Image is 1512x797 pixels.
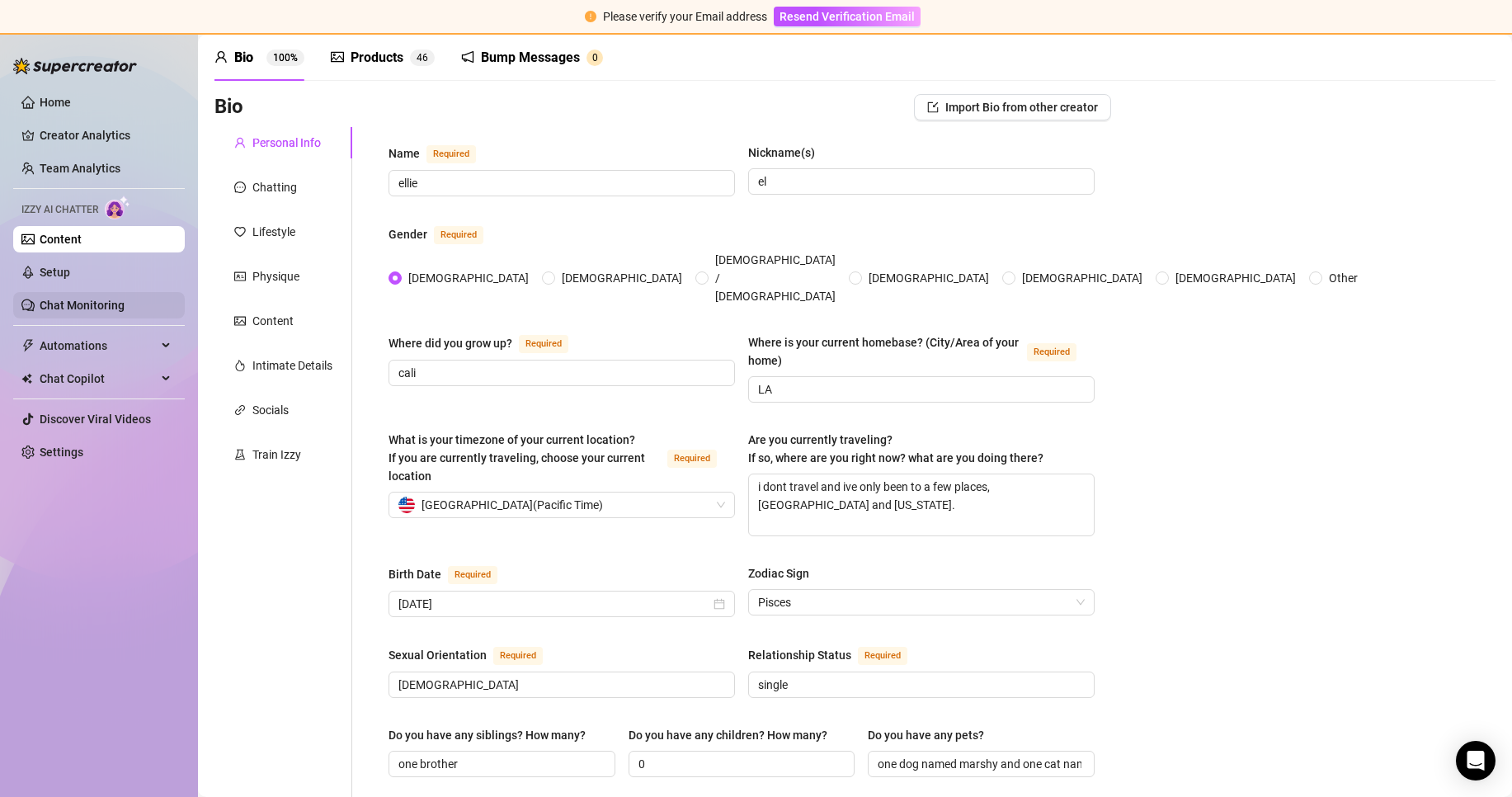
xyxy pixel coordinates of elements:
[234,271,246,282] span: idcard
[461,50,474,64] span: notification
[105,196,130,219] img: AI Chatter
[234,48,253,68] div: Bio
[422,52,428,64] span: 6
[398,755,602,773] input: Do you have any siblings? How many?
[748,333,1095,370] label: Where is your current homebase? (City/Area of your home)
[709,251,842,305] span: [DEMOGRAPHIC_DATA] / [DEMOGRAPHIC_DATA]
[434,226,483,244] span: Required
[748,646,851,664] div: Relationship Status
[868,726,984,744] div: Do you have any pets?
[748,144,827,162] label: Nickname(s)
[40,96,71,109] a: Home
[389,726,586,744] div: Do you have any siblings? How many?
[402,269,535,287] span: [DEMOGRAPHIC_DATA]
[858,647,907,665] span: Required
[40,332,157,359] span: Automations
[398,364,722,382] input: Where did you grow up?
[398,174,722,192] input: Name
[586,50,603,66] sup: 0
[234,449,246,460] span: experiment
[667,450,717,468] span: Required
[774,7,921,26] button: Resend Verification Email
[40,413,151,426] a: Discover Viral Videos
[389,646,487,664] div: Sexual Orientation
[389,334,512,352] div: Where did you grow up?
[410,50,435,66] sup: 46
[758,172,1081,191] input: Nickname(s)
[448,566,497,584] span: Required
[234,404,246,416] span: link
[519,335,568,353] span: Required
[603,7,767,26] div: Please verify your Email address
[862,269,996,287] span: [DEMOGRAPHIC_DATA]
[252,312,294,330] div: Content
[389,433,645,483] span: What is your timezone of your current location? If you are currently traveling, choose your curre...
[417,52,422,64] span: 4
[214,94,243,120] h3: Bio
[252,223,295,241] div: Lifestyle
[398,595,710,613] input: Birth Date
[780,10,915,23] span: Resend Verification Email
[40,233,82,246] a: Content
[234,182,246,193] span: message
[389,224,502,244] label: Gender
[21,339,35,352] span: thunderbolt
[13,58,137,74] img: logo-BBDzfeDw.svg
[351,48,403,68] div: Products
[398,676,722,694] input: Sexual Orientation
[252,178,297,196] div: Chatting
[389,144,420,163] div: Name
[481,48,580,68] div: Bump Messages
[426,145,476,163] span: Required
[389,333,586,353] label: Where did you grow up?
[758,380,1081,398] input: Where is your current homebase? (City/Area of your home)
[252,356,332,375] div: Intimate Details
[748,144,815,162] div: Nickname(s)
[40,446,83,459] a: Settings
[638,755,842,773] input: Do you have any children? How many?
[758,590,1085,615] span: Pisces
[389,564,516,584] label: Birth Date
[40,365,157,392] span: Chat Copilot
[234,137,246,149] span: user
[629,726,839,744] label: Do you have any children? How many?
[422,493,603,517] span: [GEOGRAPHIC_DATA] ( Pacific Time )
[493,647,543,665] span: Required
[1027,343,1076,361] span: Required
[234,226,246,238] span: heart
[585,11,596,22] span: exclamation-circle
[555,269,689,287] span: [DEMOGRAPHIC_DATA]
[252,446,301,464] div: Train Izzy
[389,726,597,744] label: Do you have any siblings? How many?
[1169,269,1302,287] span: [DEMOGRAPHIC_DATA]
[398,497,415,513] img: us
[878,755,1081,773] input: Do you have any pets?
[389,144,494,163] label: Name
[252,134,321,152] div: Personal Info
[40,266,70,279] a: Setup
[945,101,1098,114] span: Import Bio from other creator
[214,50,228,64] span: user
[748,433,1043,465] span: Are you currently traveling? If so, where are you right now? what are you doing there?
[389,225,427,243] div: Gender
[914,94,1111,120] button: Import Bio from other creator
[40,299,125,312] a: Chat Monitoring
[748,645,926,665] label: Relationship Status
[21,373,32,384] img: Chat Copilot
[758,676,1081,694] input: Relationship Status
[266,50,304,66] sup: 100%
[1322,269,1364,287] span: Other
[749,474,1094,535] textarea: i dont travel and ive only been to a few places, [GEOGRAPHIC_DATA] and [US_STATE].
[21,202,98,218] span: Izzy AI Chatter
[331,50,344,64] span: picture
[389,645,561,665] label: Sexual Orientation
[389,565,441,583] div: Birth Date
[234,315,246,327] span: picture
[234,360,246,371] span: fire
[40,122,172,149] a: Creator Analytics
[927,101,939,113] span: import
[629,726,827,744] div: Do you have any children? How many?
[252,401,289,419] div: Socials
[40,162,120,175] a: Team Analytics
[1015,269,1149,287] span: [DEMOGRAPHIC_DATA]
